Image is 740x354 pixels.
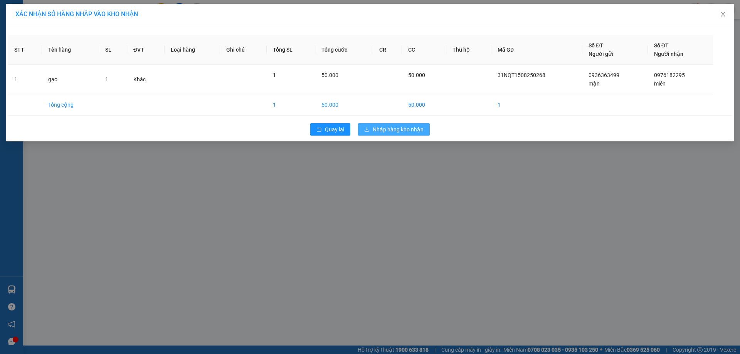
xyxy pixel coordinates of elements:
td: 50.000 [402,94,446,116]
span: mận [589,81,600,87]
td: 1 [267,94,315,116]
th: Loại hàng [165,35,220,65]
td: Tổng cộng [42,94,99,116]
button: downloadNhập hàng kho nhận [358,123,430,136]
th: Tổng cước [315,35,373,65]
td: Khác [127,65,165,94]
span: 31NQT1508250268 [498,72,545,78]
span: download [364,127,370,133]
th: CC [402,35,446,65]
span: Nhập hàng kho nhận [373,125,424,134]
span: 1 [273,72,276,78]
span: rollback [316,127,322,133]
span: Người nhận [654,51,683,57]
th: Tổng SL [267,35,315,65]
span: Người gửi [589,51,613,57]
td: gạo [42,65,99,94]
th: Tên hàng [42,35,99,65]
span: 1 [105,76,108,82]
span: Quay lại [325,125,344,134]
th: STT [8,35,42,65]
button: Close [712,4,734,25]
td: 1 [8,65,42,94]
span: miên [654,81,666,87]
span: close [720,11,726,17]
span: XÁC NHẬN SỐ HÀNG NHẬP VÀO KHO NHẬN [15,10,138,18]
span: Số ĐT [654,42,669,49]
button: rollbackQuay lại [310,123,350,136]
span: 50.000 [408,72,425,78]
th: CR [373,35,402,65]
th: Ghi chú [220,35,267,65]
td: 1 [491,94,582,116]
th: SL [99,35,127,65]
th: Mã GD [491,35,582,65]
span: 50.000 [321,72,338,78]
span: Số ĐT [589,42,603,49]
span: 0936363499 [589,72,619,78]
span: 0976182295 [654,72,685,78]
td: 50.000 [315,94,373,116]
th: ĐVT [127,35,165,65]
th: Thu hộ [446,35,491,65]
